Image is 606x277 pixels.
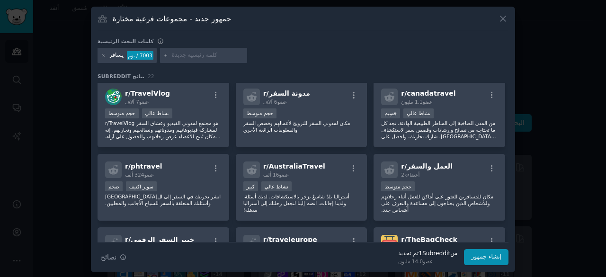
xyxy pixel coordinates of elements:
[108,184,119,189] font: ضخم
[401,162,407,170] font: r/
[422,250,450,257] font: Subreddit
[450,250,457,257] font: س
[407,89,455,97] font: canadatravel
[139,99,149,105] font: عضو
[263,99,277,105] font: 6 آلاف
[101,253,116,261] font: نصائح
[125,89,131,97] font: r/
[384,184,411,189] font: حجم متوسط
[131,89,170,97] font: TravelVlog
[423,99,433,105] font: عضو
[125,172,144,178] font: 324 ألف
[108,110,135,116] font: حجم متوسط
[125,99,139,105] font: 7 آلاف
[401,99,422,105] font: 1.1 مليون
[401,236,407,243] font: r/
[148,73,154,79] font: 22
[381,194,493,213] font: مكان للمسافرين للعثور على أماكن للعمل أثناء رحلاتهم وللأشخاص الذين يحتاجون إلى مساعدة والتعرف على...
[131,236,195,243] font: خبير السفر الرقمي
[398,259,423,264] font: 14.0 مليون
[279,172,289,178] font: عضو
[419,250,422,257] font: 1
[381,235,398,251] img: فحص الحقيبة
[247,110,274,116] font: حجم متوسط
[125,162,131,170] font: r/
[125,236,131,243] font: r/
[398,250,419,257] font: تم تحديد
[277,99,287,105] font: عضو
[263,236,269,243] font: r/
[401,89,407,97] font: r/
[401,172,407,178] font: 2k
[243,120,350,133] font: مكان لمدوني السفر للترويج لأعمالهم وقصص السفر والمعلومات الرائعة الأخرى
[464,249,508,265] button: إنشاء جمهور
[113,14,232,23] font: جمهور جديد - مجموعات فرعية مختارة
[98,249,130,266] button: نصائح
[105,120,221,186] font: r/TravelVlog هو مجتمع لمدوني الفيديو وعشاق السفر لمشاركة فيديوهاتهم ومدوناتهم ونصائحهم وتجاربهم. ...
[172,51,244,60] input: كلمة رئيسية جديدة
[243,194,349,213] font: أستراليا بلدٌ شاسعٌ يزخر بالاستكشافات. لديك أسئلة، ولدينا إجابات. انضم إلينا لنجعل رحلتك إلى أستر...
[263,172,279,178] font: 16 ألف
[384,110,397,116] font: جَسِيم
[131,162,162,170] font: phtravel
[98,73,144,79] font: نتائج subreddit
[423,259,433,264] font: عضو
[105,194,221,206] font: انشر تجربتك في السفر إلى ال[GEOGRAPHIC_DATA] وأسئلتك المتعلقة بالسفر للسياح الأجانب والمحليين.
[145,110,169,116] font: نشاط عالي
[471,253,501,260] font: إنشاء جمهور
[381,120,497,152] font: من المدن الصاخبة إلى المناظر الطبيعية الهادئة، تجد كل ما تحتاجه من نصائح وإرشادات وقصص سفر لاستكش...
[98,38,154,44] font: كلمات البحث الرئيسية
[128,53,152,58] font: 7003 / يوم
[265,184,288,189] font: نشاط عالي
[269,236,317,243] font: traveleurope
[407,110,430,116] font: نشاط عالي
[263,89,269,97] font: r/
[263,162,269,170] font: r/
[144,172,154,178] font: عضو
[109,52,124,58] font: يسافر
[407,236,457,243] font: TheBagCheck
[269,89,310,97] font: مدونة السفر
[407,172,419,178] font: أعضاء
[407,162,453,170] font: العمل والسفر
[269,162,325,170] font: AustraliaTravel
[247,184,255,189] font: كبير
[129,184,153,189] font: سوبر اكتيف
[105,89,122,105] img: مدونة السفر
